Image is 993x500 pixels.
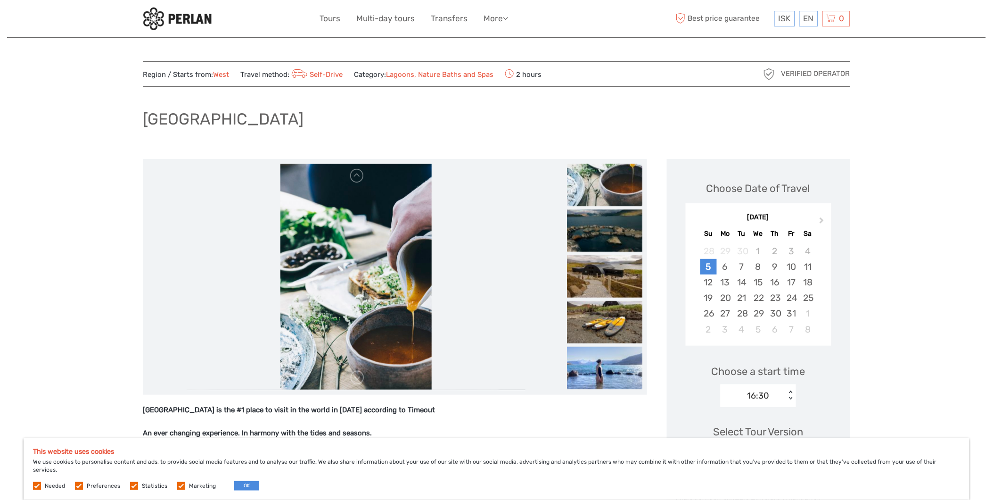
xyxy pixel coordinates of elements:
[800,259,816,275] div: Choose Saturday, October 11th, 2025
[787,391,795,400] div: < >
[717,306,733,321] div: Choose Monday, October 27th, 2025
[431,12,468,25] a: Transfers
[700,306,717,321] div: Choose Sunday, October 26th, 2025
[290,70,343,79] a: Self-Drive
[767,322,783,337] div: Choose Thursday, November 6th, 2025
[781,69,850,79] span: Verified Operator
[750,322,766,337] div: Choose Wednesday, November 5th, 2025
[800,306,816,321] div: Choose Saturday, November 1st, 2025
[767,259,783,275] div: Choose Thursday, October 9th, 2025
[783,275,800,290] div: Choose Friday, October 17th, 2025
[750,306,766,321] div: Choose Wednesday, October 29th, 2025
[750,243,766,259] div: Not available Wednesday, October 1st, 2025
[783,227,800,240] div: Fr
[484,12,509,25] a: More
[700,322,717,337] div: Choose Sunday, November 2nd, 2025
[767,306,783,321] div: Choose Thursday, October 30th, 2025
[143,7,212,30] img: 288-6a22670a-0f57-43d8-a107-52fbc9b92f2c_logo_small.jpg
[714,425,804,439] div: Select Tour Version
[750,259,766,275] div: Choose Wednesday, October 8th, 2025
[87,482,120,490] label: Preferences
[700,243,717,259] div: Not available Sunday, September 28th, 2025
[700,290,717,306] div: Choose Sunday, October 19th, 2025
[189,482,216,490] label: Marketing
[213,70,230,79] a: West
[717,322,733,337] div: Choose Monday, November 3rd, 2025
[733,290,750,306] div: Choose Tuesday, October 21st, 2025
[783,306,800,321] div: Choose Friday, October 31st, 2025
[733,306,750,321] div: Choose Tuesday, October 28th, 2025
[280,164,431,390] img: 7a01cabd43024c7cab83d161462801cb_main_slider.jpeg
[717,275,733,290] div: Choose Monday, October 13th, 2025
[800,275,816,290] div: Choose Saturday, October 18th, 2025
[838,14,846,23] span: 0
[354,70,493,80] span: Category:
[815,215,830,230] button: Next Month
[686,213,831,223] div: [DATE]
[762,67,777,82] img: verified_operator_grey_128.png
[800,322,816,337] div: Choose Saturday, November 8th, 2025
[733,322,750,337] div: Choose Tuesday, November 4th, 2025
[142,482,167,490] label: Statistics
[33,448,960,456] h5: This website uses cookies
[717,227,733,240] div: Mo
[143,429,372,437] strong: An ever changing experience. In harmony with the tides and seasons.
[783,259,800,275] div: Choose Friday, October 10th, 2025
[783,322,800,337] div: Choose Friday, November 7th, 2025
[717,290,733,306] div: Choose Monday, October 20th, 2025
[241,67,343,81] span: Travel method:
[800,243,816,259] div: Not available Saturday, October 4th, 2025
[712,364,805,379] span: Choose a start time
[143,109,304,129] h1: [GEOGRAPHIC_DATA]
[799,11,818,26] div: EN
[567,209,642,252] img: 9f4c80e8d8b64fe0b937743d5d2419c6_slider_thumbnail.jpeg
[24,438,969,500] div: We use cookies to personalise content and ads, to provide social media features and to analyse ou...
[689,243,828,337] div: month 2025-10
[783,290,800,306] div: Choose Friday, October 24th, 2025
[733,227,750,240] div: Tu
[800,227,816,240] div: Sa
[733,243,750,259] div: Not available Tuesday, September 30th, 2025
[767,243,783,259] div: Not available Thursday, October 2nd, 2025
[700,275,717,290] div: Choose Sunday, October 12th, 2025
[783,243,800,259] div: Not available Friday, October 3rd, 2025
[706,181,810,196] div: Choose Date of Travel
[717,243,733,259] div: Not available Monday, September 29th, 2025
[733,259,750,275] div: Choose Tuesday, October 7th, 2025
[567,164,642,206] img: 7a01cabd43024c7cab83d161462801cb_slider_thumbnail.jpeg
[320,12,341,25] a: Tours
[673,11,772,26] span: Best price guarantee
[800,290,816,306] div: Choose Saturday, October 25th, 2025
[143,70,230,80] span: Region / Starts from:
[750,227,766,240] div: We
[234,481,259,491] button: OK
[767,290,783,306] div: Choose Thursday, October 23rd, 2025
[45,482,65,490] label: Needed
[567,301,642,343] img: f565d0c22f414c5cbea4fd31e067f003_slider_thumbnail.jpeg
[386,70,493,79] a: Lagoons, Nature Baths and Spas
[567,347,642,389] img: 37e48206a7e44fce92ba565f75059be0_slider_thumbnail.jpeg
[357,12,415,25] a: Multi-day tours
[747,390,770,402] div: 16:30
[767,275,783,290] div: Choose Thursday, October 16th, 2025
[750,275,766,290] div: Choose Wednesday, October 15th, 2025
[567,255,642,298] img: b499b3a8a842474b9865cb00afd5afa4_slider_thumbnail.jpeg
[750,290,766,306] div: Choose Wednesday, October 22nd, 2025
[733,275,750,290] div: Choose Tuesday, October 14th, 2025
[505,67,542,81] span: 2 hours
[717,259,733,275] div: Choose Monday, October 6th, 2025
[700,227,717,240] div: Su
[143,406,435,414] strong: [GEOGRAPHIC_DATA] is the #1 place to visit in the world in [DATE] according to Timeout
[700,259,717,275] div: Choose Sunday, October 5th, 2025
[779,14,791,23] span: ISK
[767,227,783,240] div: Th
